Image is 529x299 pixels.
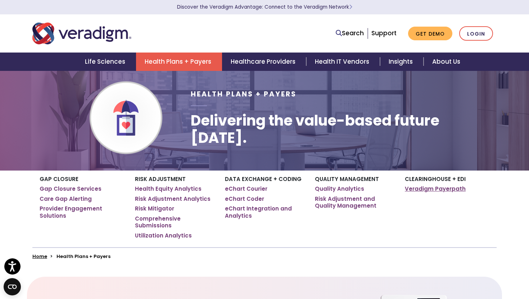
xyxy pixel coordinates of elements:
[225,195,264,203] a: eChart Coder
[222,53,306,71] a: Healthcare Providers
[306,53,380,71] a: Health IT Vendors
[135,185,202,192] a: Health Equity Analytics
[136,53,222,71] a: Health Plans + Payers
[135,232,192,239] a: Utilization Analytics
[225,205,304,219] a: eChart Integration and Analytics
[315,195,394,209] a: Risk Adjustment and Quality Management
[40,185,101,192] a: Gap Closure Services
[225,185,267,192] a: eChart Courier
[32,22,131,45] img: Veradigm logo
[349,4,352,10] span: Learn More
[405,185,466,192] a: Veradigm Payerpath
[177,4,352,10] a: Discover the Veradigm Advantage: Connect to the Veradigm NetworkLearn More
[380,53,424,71] a: Insights
[76,53,136,71] a: Life Sciences
[40,195,92,203] a: Care Gap Alerting
[371,29,397,37] a: Support
[135,215,214,229] a: Comprehensive Submissions
[459,26,493,41] a: Login
[191,89,297,99] span: Health Plans + Payers
[408,27,452,41] a: Get Demo
[191,112,497,146] h1: Delivering the value-based future [DATE].
[4,278,21,295] button: Open CMP widget
[493,263,520,290] iframe: Drift Chat Widget
[32,253,47,260] a: Home
[40,205,124,219] a: Provider Engagement Solutions
[336,28,364,38] a: Search
[315,185,364,192] a: Quality Analytics
[135,205,174,212] a: Risk Mitigator
[135,195,211,203] a: Risk Adjustment Analytics
[424,53,469,71] a: About Us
